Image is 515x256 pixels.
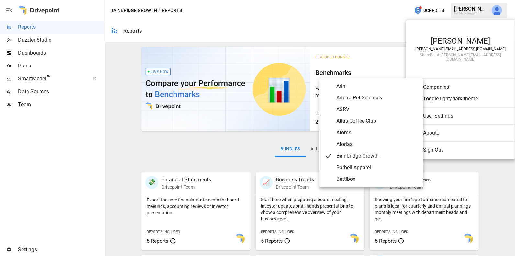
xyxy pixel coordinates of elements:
[336,152,418,160] span: Bainbridge Growth
[336,106,418,113] span: ASRV
[423,129,505,137] span: About...
[423,112,509,120] span: User Settings
[423,95,505,103] span: Toggle light/dark theme
[336,140,418,148] span: Atorias
[336,175,418,183] span: Battlbox
[413,47,508,51] div: [PERSON_NAME][EMAIL_ADDRESS][DOMAIN_NAME]
[423,83,505,91] span: Companies
[423,146,505,154] span: Sign Out
[413,36,508,46] div: [PERSON_NAME]
[336,164,418,171] span: Barbell Apparel
[413,53,508,62] div: SharePoint: [PERSON_NAME][EMAIL_ADDRESS][DOMAIN_NAME]
[336,129,418,137] span: Atoms
[336,82,418,90] span: Arin
[336,117,418,125] span: Atlas Coffee Club
[336,94,418,102] span: Arterra Pet Sciences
